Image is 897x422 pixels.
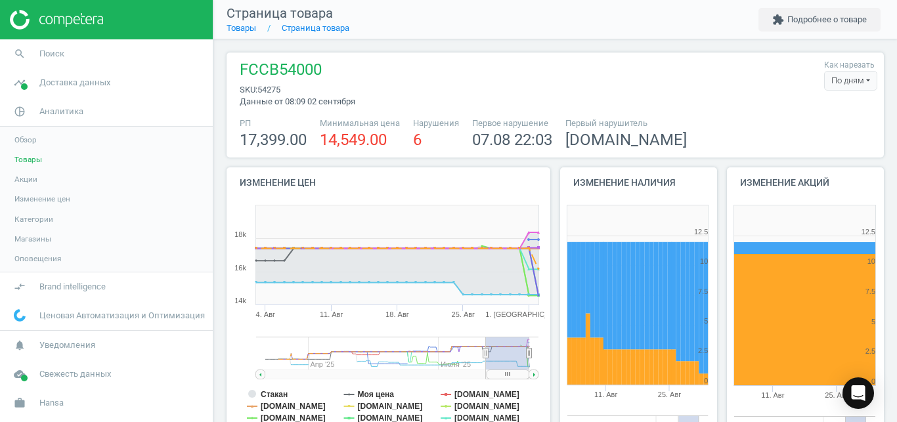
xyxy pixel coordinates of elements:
[704,318,708,326] text: 5
[413,131,422,149] span: 6
[240,131,307,149] span: 17,399.00
[10,10,103,30] img: ajHJNr6hYgQAAAAASUVORK5CYII=
[39,397,64,409] span: Hansa
[704,377,708,385] text: 0
[7,333,32,358] i: notifications
[861,228,875,236] text: 12.5
[256,310,275,318] tspan: 4. Авг
[7,274,32,299] i: compare_arrows
[865,347,875,355] text: 2.5
[39,106,83,117] span: Аналитика
[413,117,459,129] span: Нарушения
[824,71,877,91] div: По дням
[234,297,246,305] text: 14k
[842,377,874,409] div: Open Intercom Messenger
[14,135,37,145] span: Обзор
[39,310,205,322] span: Ценовая Автоматизация и Оптимизация
[454,390,519,399] tspan: [DOMAIN_NAME]
[358,390,395,399] tspan: Моя цена
[824,60,875,71] label: Как нарезать
[14,214,53,224] span: Категории
[257,85,280,95] span: 54275
[454,402,519,411] tspan: [DOMAIN_NAME]
[39,339,95,351] span: Уведомления
[758,8,881,32] button: extensionПодробнее о товаре
[7,362,32,387] i: cloud_done
[472,117,552,129] span: Первое нарушение
[694,228,708,236] text: 12.5
[240,85,257,95] span: sku :
[358,402,423,411] tspan: [DOMAIN_NAME]
[485,310,569,318] tspan: 1. [GEOGRAPHIC_DATA]
[7,390,32,415] i: work
[14,174,37,184] span: Акции
[240,96,355,106] span: Данные от 08:09 02 сентября
[261,402,326,411] tspan: [DOMAIN_NAME]
[698,347,708,355] text: 2.5
[594,391,618,399] tspan: 11. Авг
[472,131,552,149] span: 07.08 22:03
[7,99,32,124] i: pie_chart_outlined
[14,234,51,244] span: Магазины
[761,391,785,399] tspan: 11. Авг
[772,14,784,26] i: extension
[658,391,682,399] tspan: 25. Авг
[565,131,687,149] span: [DOMAIN_NAME]
[14,154,42,165] span: Товары
[39,368,111,380] span: Свежесть данных
[560,167,717,198] h4: Изменение наличия
[240,59,355,84] span: FCCB54000
[14,194,70,204] span: Изменение цен
[320,131,387,149] span: 14,549.00
[39,281,106,293] span: Brand intelligence
[39,48,64,60] span: Поиск
[240,117,307,129] span: РП
[865,287,875,295] text: 7.5
[14,253,61,264] span: Оповещения
[14,309,26,322] img: wGWNvw8QSZomAAAAABJRU5ErkJggg==
[234,230,246,238] text: 18k
[282,23,349,33] a: Страница товара
[227,5,333,21] span: Страница товара
[700,257,708,265] text: 10
[871,318,875,326] text: 5
[7,41,32,66] i: search
[7,70,32,95] i: timeline
[727,167,884,198] h4: Изменение акций
[698,287,708,295] text: 7.5
[385,310,409,318] tspan: 18. Авг
[825,391,848,399] tspan: 25. Авг
[261,390,288,399] tspan: Стакан
[234,264,246,272] text: 16k
[320,117,400,129] span: Минимальная цена
[227,23,256,33] a: Товары
[39,77,110,89] span: Доставка данных
[320,310,343,318] tspan: 11. Авг
[452,310,475,318] tspan: 25. Авг
[227,167,550,198] h4: Изменение цен
[867,257,875,265] text: 10
[565,117,687,129] span: Первый нарушитель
